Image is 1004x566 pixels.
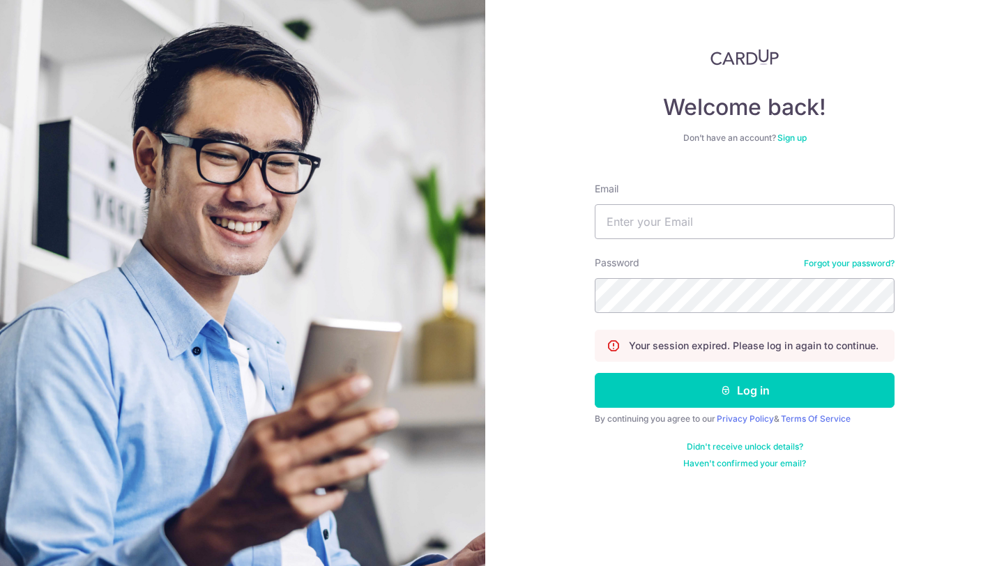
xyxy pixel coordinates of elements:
[595,413,895,424] div: By continuing you agree to our &
[717,413,774,424] a: Privacy Policy
[781,413,851,424] a: Terms Of Service
[595,93,895,121] h4: Welcome back!
[710,49,779,66] img: CardUp Logo
[629,339,878,353] p: Your session expired. Please log in again to continue.
[595,204,895,239] input: Enter your Email
[687,441,803,452] a: Didn't receive unlock details?
[595,182,618,196] label: Email
[595,373,895,408] button: Log in
[683,458,806,469] a: Haven't confirmed your email?
[595,256,639,270] label: Password
[595,132,895,144] div: Don’t have an account?
[777,132,807,143] a: Sign up
[804,258,895,269] a: Forgot your password?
